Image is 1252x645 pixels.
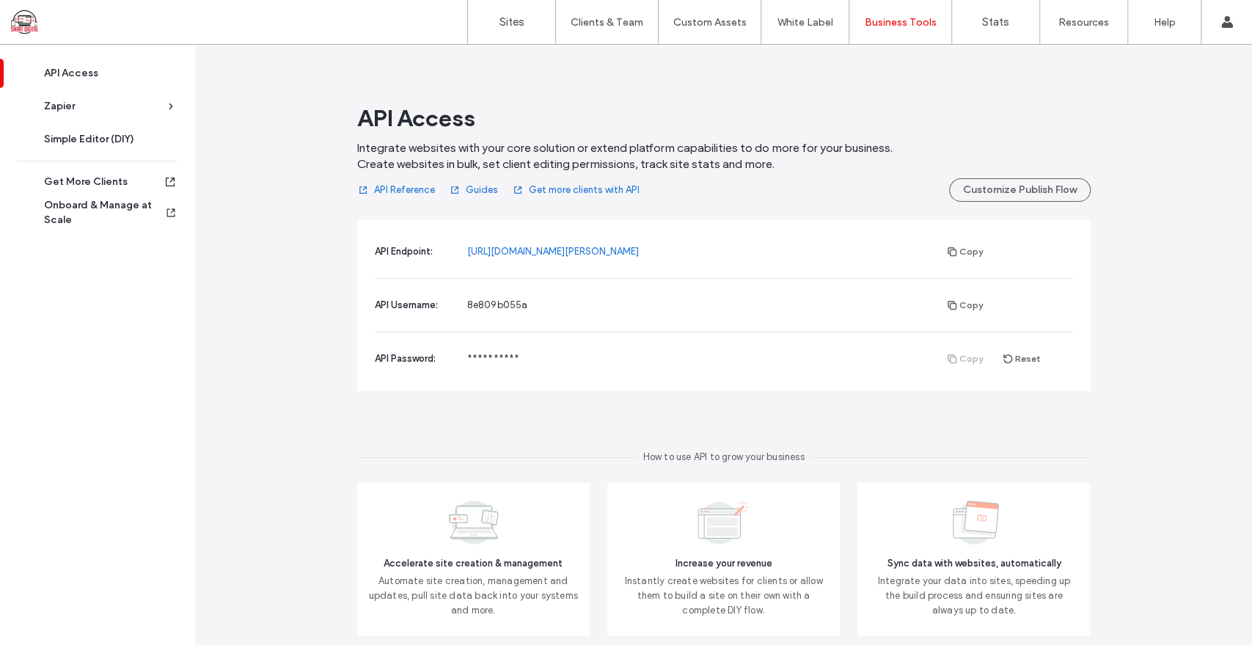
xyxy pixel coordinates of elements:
[467,299,528,310] span: 8e809b055a
[357,140,893,172] span: Integrate websites with your core solution or extend platform capabilities to do more for your bu...
[865,16,937,29] label: Business Tools
[467,244,639,259] a: [URL][DOMAIN_NAME][PERSON_NAME]
[369,556,578,571] span: Accelerate site creation & management
[982,15,1009,29] label: Stats
[357,103,475,133] span: API Access
[637,450,810,465] span: How to use API to grow your business
[44,99,164,114] div: Zapier
[44,66,164,81] div: API Access
[357,178,435,202] a: API Reference
[33,10,63,23] span: Help
[1154,16,1176,29] label: Help
[44,198,164,227] div: Onboard & Manage at Scale
[375,246,433,257] span: API Endpoint:
[673,16,747,29] label: Custom Assets
[949,178,1091,202] button: Customize Publish Flow
[512,178,640,202] a: Get more clients with API
[937,296,993,314] button: Copy
[499,15,524,29] label: Sites
[375,299,438,310] span: API Username:
[869,556,1078,571] span: Sync data with websites, automatically
[619,574,828,618] span: Instantly create websites for clients or allow them to build a site on their own with a complete ...
[619,556,828,571] span: Increase your revenue
[777,16,833,29] label: White Label
[369,574,578,618] span: Automate site creation, management and updates, pull site data back into your systems and more.
[869,574,1078,618] span: Integrate your data into sites, speeding up the build process and ensuring sites are always up to...
[44,175,163,189] div: Get More Clients
[571,16,643,29] label: Clients & Team
[44,132,164,147] div: Simple Editor (DIY)
[375,353,436,364] span: API Password:
[1058,16,1109,29] label: Resources
[937,243,993,260] button: Copy
[993,350,1051,368] button: Reset
[449,178,498,202] a: Guides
